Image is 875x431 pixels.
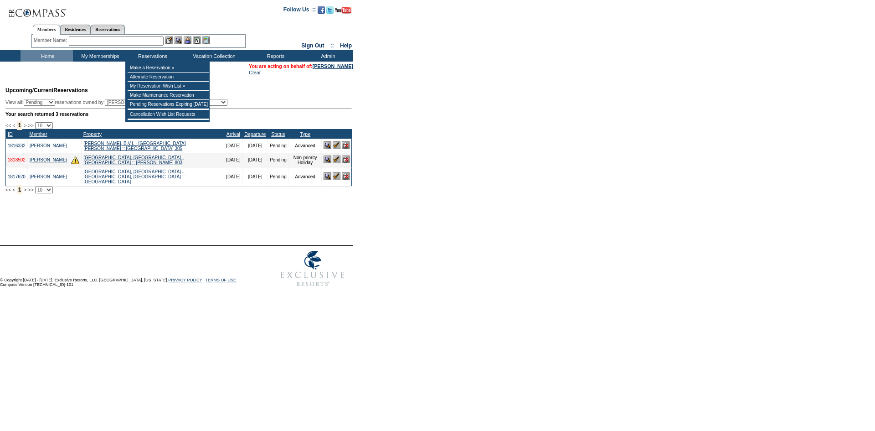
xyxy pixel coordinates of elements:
[128,63,209,73] td: Make a Reservation »
[128,73,209,82] td: Alternate Reservation
[324,141,331,149] img: View Reservation
[288,153,322,167] td: Non-priority Holiday
[165,36,173,44] img: b_edit.gif
[268,167,289,186] td: Pending
[313,63,353,69] a: [PERSON_NAME]
[249,63,353,69] span: You are acting on behalf of:
[324,172,331,180] img: View Reservation
[5,187,11,192] span: <<
[5,99,232,106] div: View all: reservations owned by:
[326,6,334,14] img: Follow us on Twitter
[128,110,209,119] td: Cancellation Wish List Requests
[83,169,185,184] a: [GEOGRAPHIC_DATA], [GEOGRAPHIC_DATA] - [GEOGRAPHIC_DATA], [GEOGRAPHIC_DATA] :: [GEOGRAPHIC_DATA]
[333,172,340,180] img: Confirm Reservation
[128,82,209,91] td: My Reservation Wish List »
[33,25,61,35] a: Members
[17,121,23,130] span: 1
[242,167,268,186] td: [DATE]
[60,25,91,34] a: Residences
[28,187,33,192] span: >>
[30,157,67,162] a: [PERSON_NAME]
[333,156,340,163] img: Confirm Reservation
[301,42,324,49] a: Sign Out
[335,9,351,15] a: Subscribe to our YouTube Channel
[34,36,69,44] div: Member Name:
[71,156,79,164] img: There are insufficient days and/or tokens to cover this reservation
[318,9,325,15] a: Become our fan on Facebook
[8,143,26,148] a: 1816332
[128,91,209,100] td: Make Maintenance Reservation
[83,131,102,137] a: Property
[326,9,334,15] a: Follow us on Twitter
[21,50,73,62] td: Home
[342,141,350,149] img: Cancel Reservation
[318,6,325,14] img: Become our fan on Facebook
[340,42,352,49] a: Help
[244,131,266,137] a: Departure
[125,50,178,62] td: Reservations
[5,111,352,117] div: Your search returned 3 reservations
[128,100,209,109] td: Pending Reservations Expiring [DATE]
[242,153,268,167] td: [DATE]
[283,5,316,16] td: Follow Us ::
[300,131,310,137] a: Type
[24,123,26,128] span: >
[242,139,268,153] td: [DATE]
[330,42,334,49] span: ::
[8,131,13,137] a: ID
[24,187,26,192] span: >
[73,50,125,62] td: My Memberships
[268,139,289,153] td: Pending
[178,50,248,62] td: Vacation Collection
[12,187,15,192] span: <
[17,185,23,194] span: 1
[91,25,125,34] a: Reservations
[184,36,191,44] img: Impersonate
[324,156,331,163] img: View Reservation
[342,156,350,163] img: Cancel Reservation
[249,70,261,75] a: Clear
[333,141,340,149] img: Confirm Reservation
[342,172,350,180] img: Cancel Reservation
[175,36,182,44] img: View
[168,278,202,282] a: PRIVACY POLICY
[268,153,289,167] td: Pending
[28,123,33,128] span: >>
[288,167,322,186] td: Advanced
[5,87,53,93] span: Upcoming/Current
[5,87,88,93] span: Reservations
[5,123,11,128] span: <<
[335,7,351,14] img: Subscribe to our YouTube Channel
[12,123,15,128] span: <
[206,278,237,282] a: TERMS OF USE
[301,50,353,62] td: Admin
[83,155,184,165] a: [GEOGRAPHIC_DATA], [GEOGRAPHIC_DATA] - [GEOGRAPHIC_DATA] :: [PERSON_NAME] 803
[8,174,26,179] a: 1817620
[30,143,67,148] a: [PERSON_NAME]
[271,131,285,137] a: Status
[30,174,67,179] a: [PERSON_NAME]
[8,157,26,162] a: 1818502
[224,167,242,186] td: [DATE]
[288,139,322,153] td: Advanced
[202,36,210,44] img: b_calculator.gif
[248,50,301,62] td: Reports
[83,141,185,151] a: [PERSON_NAME], B.V.I. - [GEOGRAPHIC_DATA][PERSON_NAME] :: [GEOGRAPHIC_DATA] 305
[193,36,201,44] img: Reservations
[29,131,47,137] a: Member
[226,131,240,137] a: Arrival
[224,139,242,153] td: [DATE]
[272,246,353,291] img: Exclusive Resorts
[224,153,242,167] td: [DATE]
